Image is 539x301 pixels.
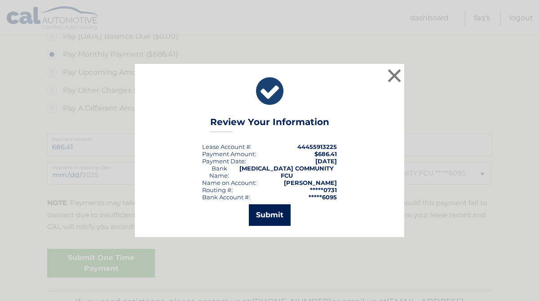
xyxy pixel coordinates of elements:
span: $686.41 [314,150,337,157]
div: : [202,157,246,165]
strong: [MEDICAL_DATA] COMMUNITY FCU [239,165,334,179]
strong: [PERSON_NAME] [284,179,337,186]
h3: Review Your Information [210,117,329,132]
div: Bank Name: [202,165,236,179]
div: Lease Account #: [202,143,252,150]
strong: 44455913225 [297,143,337,150]
div: Routing #: [202,186,233,193]
span: [DATE] [315,157,337,165]
span: Payment Date [202,157,245,165]
button: × [385,67,403,85]
div: Name on Account: [202,179,256,186]
div: Payment Amount: [202,150,256,157]
button: Submit [249,204,291,226]
div: Bank Account #: [202,193,250,201]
